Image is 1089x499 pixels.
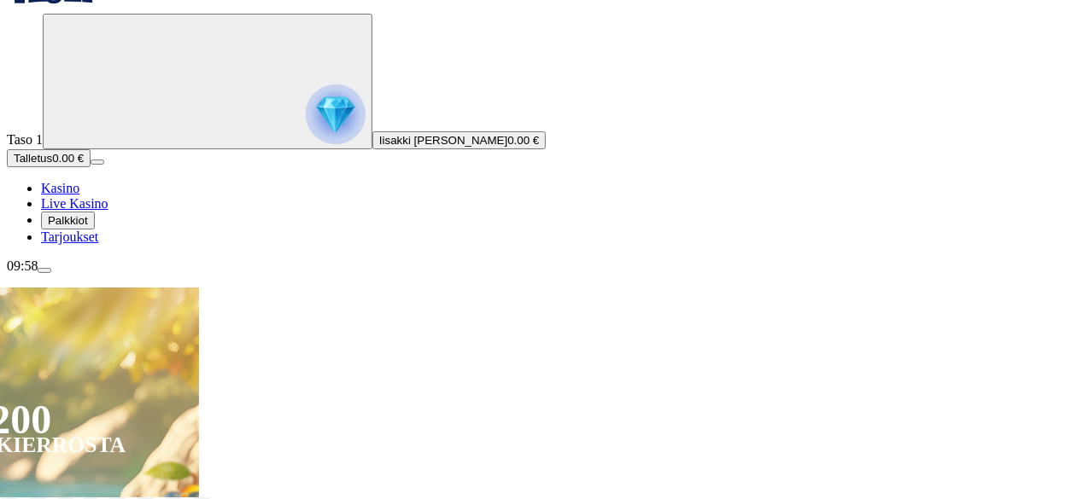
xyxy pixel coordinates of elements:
[41,229,98,244] a: gift-inverted iconTarjoukset
[7,149,91,167] button: Talletusplus icon0.00 €
[306,84,366,144] img: reward progress
[7,258,38,273] span: 09:58
[48,214,88,227] span: Palkkiot
[41,196,108,211] a: poker-chip iconLive Kasino
[43,14,372,149] button: reward progress
[41,196,108,211] span: Live Kasino
[41,181,79,195] span: Kasino
[52,152,84,165] span: 0.00 €
[38,268,51,273] button: menu
[91,160,104,165] button: menu
[41,229,98,244] span: Tarjoukset
[379,134,507,147] span: Iisakki [PERSON_NAME]
[507,134,539,147] span: 0.00 €
[14,152,52,165] span: Talletus
[372,131,546,149] button: Iisakki [PERSON_NAME]0.00 €
[7,132,43,147] span: Taso 1
[41,212,95,229] button: reward iconPalkkiot
[41,181,79,195] a: diamond iconKasino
